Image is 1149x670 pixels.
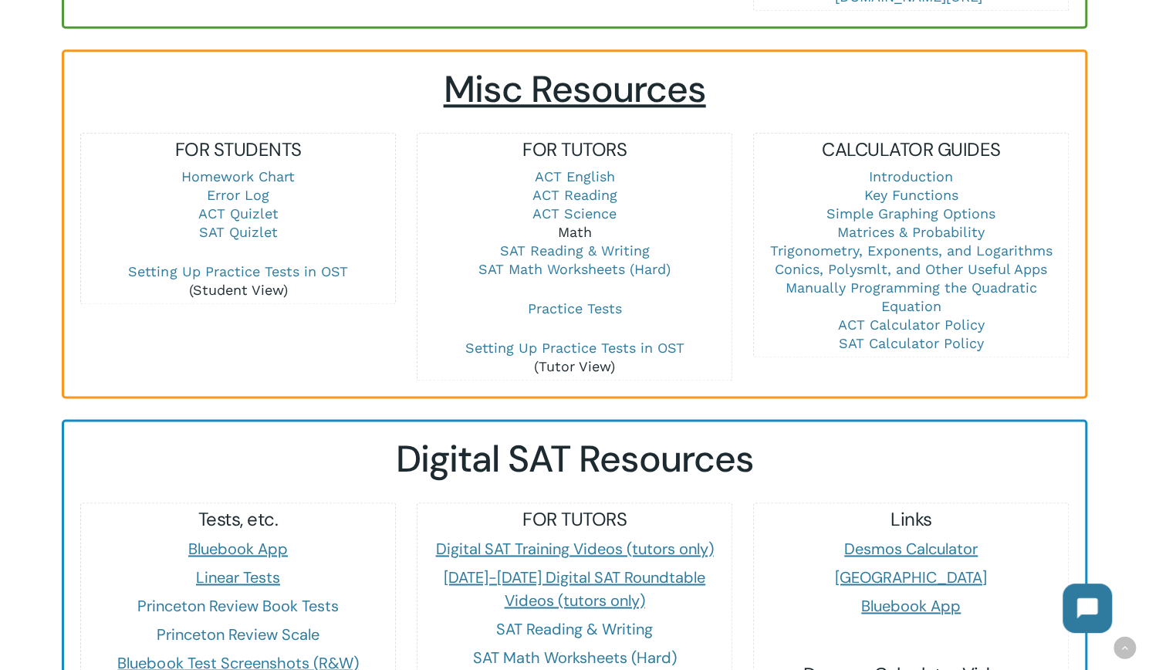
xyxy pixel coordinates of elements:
[478,261,671,277] a: SAT Math Worksheets (Hard)
[861,596,961,616] a: Bluebook App
[839,335,984,351] a: SAT Calculator Policy
[444,567,705,611] a: [DATE]-[DATE] Digital SAT Roundtable Videos (tutors only)
[838,316,985,333] a: ACT Calculator Policy
[417,507,732,532] h5: FOR TUTORS
[499,242,649,259] a: SAT Reading & Writing
[181,168,295,184] a: Homework Chart
[527,300,621,316] a: Practice Tests
[770,242,1053,259] a: Trigonometry, Exponents, and Logarithms
[754,137,1069,162] h5: CALCULATOR GUIDES
[786,279,1037,314] a: Manually Programming the Quadratic Equation
[137,596,339,616] a: Princeton Review Book Tests
[837,224,985,240] a: Matrices & Probability
[417,137,732,162] h5: FOR TUTORS
[435,539,713,559] a: Digital SAT Training Videos (tutors only)
[188,539,288,559] a: Bluebook App
[534,168,614,184] a: ACT English
[844,539,978,559] a: Desmos Calculator
[532,187,617,203] a: ACT Reading
[81,262,396,299] p: (Student View)
[157,624,319,645] a: Princeton Review Scale
[198,205,278,222] a: ACT Quizlet
[465,340,684,356] a: Setting Up Practice Tests in OST
[864,187,958,203] a: Key Functions
[128,263,347,279] a: Setting Up Practice Tests in OST
[557,224,591,240] a: Math
[81,507,396,532] h5: Tests, etc.
[496,619,653,639] a: SAT Reading & Writing
[207,187,269,203] a: Error Log
[417,339,732,376] p: (Tutor View)
[472,648,676,668] a: SAT Math Worksheets (Hard)
[532,205,617,222] a: ACT Science
[1047,568,1127,648] iframe: Chatbot
[826,205,995,222] a: Simple Graphing Options
[198,224,277,240] a: SAT Quizlet
[196,567,280,587] a: Linear Tests
[869,168,953,184] a: Introduction
[775,261,1047,277] a: Conics, Polysmlt, and Other Useful Apps
[79,437,1070,482] h2: Digital SAT Resources
[444,65,706,113] span: Misc Resources
[754,507,1069,532] h5: Links
[835,567,987,587] a: [GEOGRAPHIC_DATA]
[81,137,396,162] h5: FOR STUDENTS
